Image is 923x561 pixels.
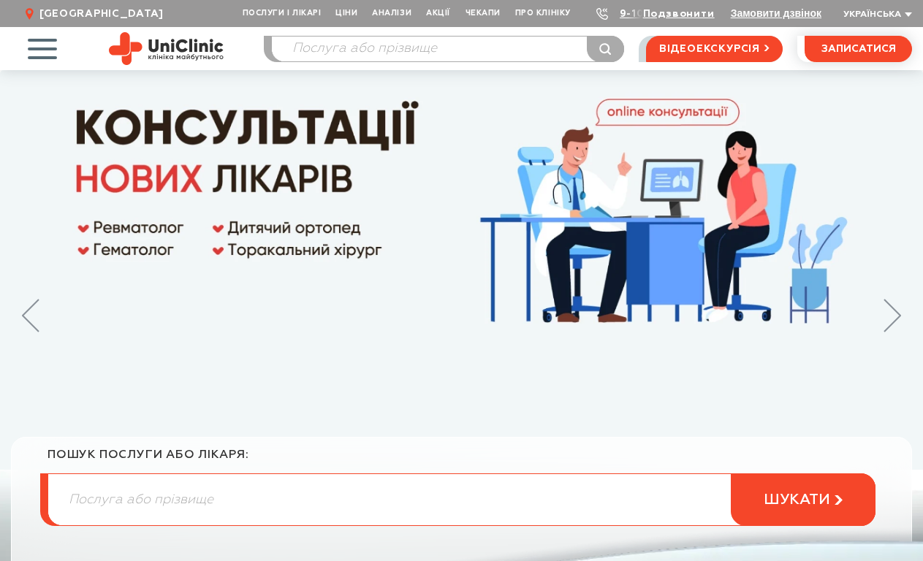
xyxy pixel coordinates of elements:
span: шукати [764,491,830,509]
a: 9-103 [620,9,652,19]
a: відеоекскурсія [646,36,783,62]
button: записатися [805,36,912,62]
a: Подзвонити [643,9,715,19]
img: Uniclinic [109,32,224,65]
button: Замовити дзвінок [731,7,821,19]
span: відеоекскурсія [659,37,760,61]
input: Послуга або прізвище [272,37,623,61]
button: шукати [731,473,875,526]
span: [GEOGRAPHIC_DATA] [39,7,164,20]
span: Українська [843,10,901,19]
input: Послуга або прізвище [48,474,875,525]
span: записатися [821,44,896,54]
div: пошук послуги або лікаря: [48,448,875,473]
button: Українська [840,9,912,20]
